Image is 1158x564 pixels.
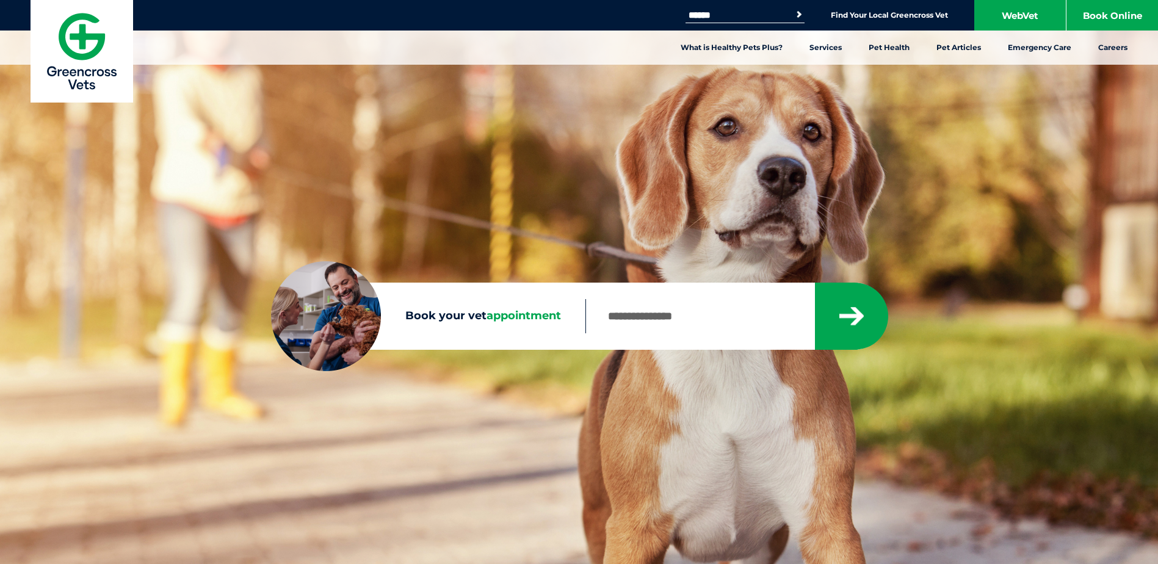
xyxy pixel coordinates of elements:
[271,307,585,325] label: Book your vet
[994,31,1085,65] a: Emergency Care
[487,309,561,322] span: appointment
[923,31,994,65] a: Pet Articles
[855,31,923,65] a: Pet Health
[793,9,805,21] button: Search
[667,31,796,65] a: What is Healthy Pets Plus?
[831,10,948,20] a: Find Your Local Greencross Vet
[1085,31,1141,65] a: Careers
[796,31,855,65] a: Services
